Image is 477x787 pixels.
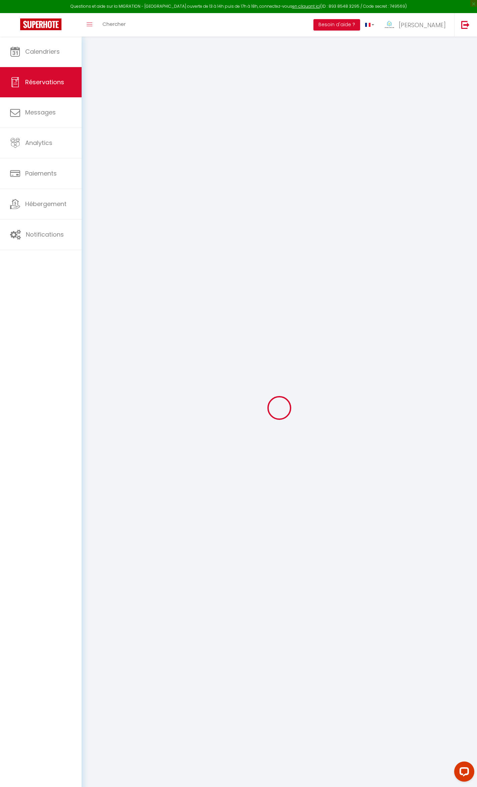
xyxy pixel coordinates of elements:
[25,47,60,56] span: Calendriers
[25,139,52,147] span: Analytics
[97,13,131,37] a: Chercher
[25,200,67,208] span: Hébergement
[399,21,446,29] span: [PERSON_NAME]
[102,20,126,28] span: Chercher
[25,108,56,116] span: Messages
[292,3,320,9] a: en cliquant ici
[313,19,360,31] button: Besoin d'aide ?
[461,20,470,29] img: logout
[20,18,61,30] img: Super Booking
[26,230,64,239] span: Notifications
[379,13,454,37] a: ... [PERSON_NAME]
[449,759,477,787] iframe: LiveChat chat widget
[25,78,64,86] span: Réservations
[384,19,394,32] img: ...
[25,169,57,178] span: Paiements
